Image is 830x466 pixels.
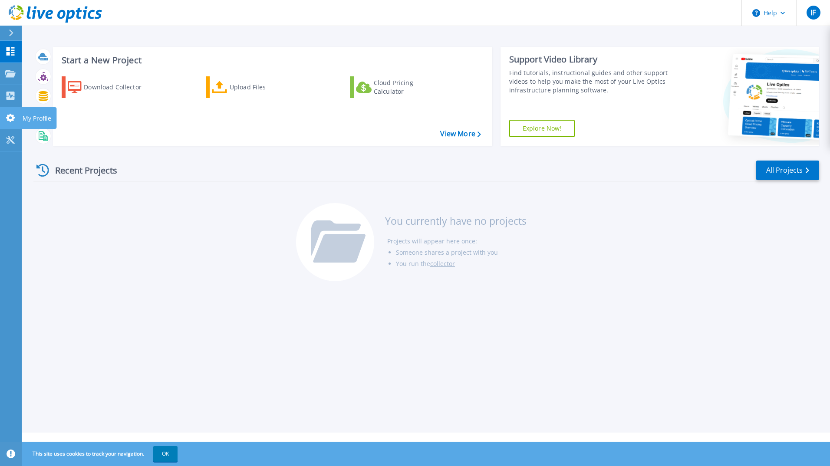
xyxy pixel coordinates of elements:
[206,76,303,98] a: Upload Files
[24,446,178,462] span: This site uses cookies to track your navigation.
[350,76,447,98] a: Cloud Pricing Calculator
[756,161,819,180] a: All Projects
[385,216,527,226] h3: You currently have no projects
[230,79,299,96] div: Upload Files
[23,107,51,130] p: My Profile
[153,446,178,462] button: OK
[84,79,153,96] div: Download Collector
[396,247,527,258] li: Someone shares a project with you
[430,259,455,268] a: collector
[509,69,672,95] div: Find tutorials, instructional guides and other support videos to help you make the most of your L...
[387,236,527,247] li: Projects will appear here once:
[374,79,443,96] div: Cloud Pricing Calculator
[810,9,816,16] span: IF
[62,56,481,65] h3: Start a New Project
[396,258,527,269] li: You run the
[440,130,481,138] a: View More
[33,160,129,181] div: Recent Projects
[509,54,672,65] div: Support Video Library
[62,76,158,98] a: Download Collector
[509,120,575,137] a: Explore Now!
